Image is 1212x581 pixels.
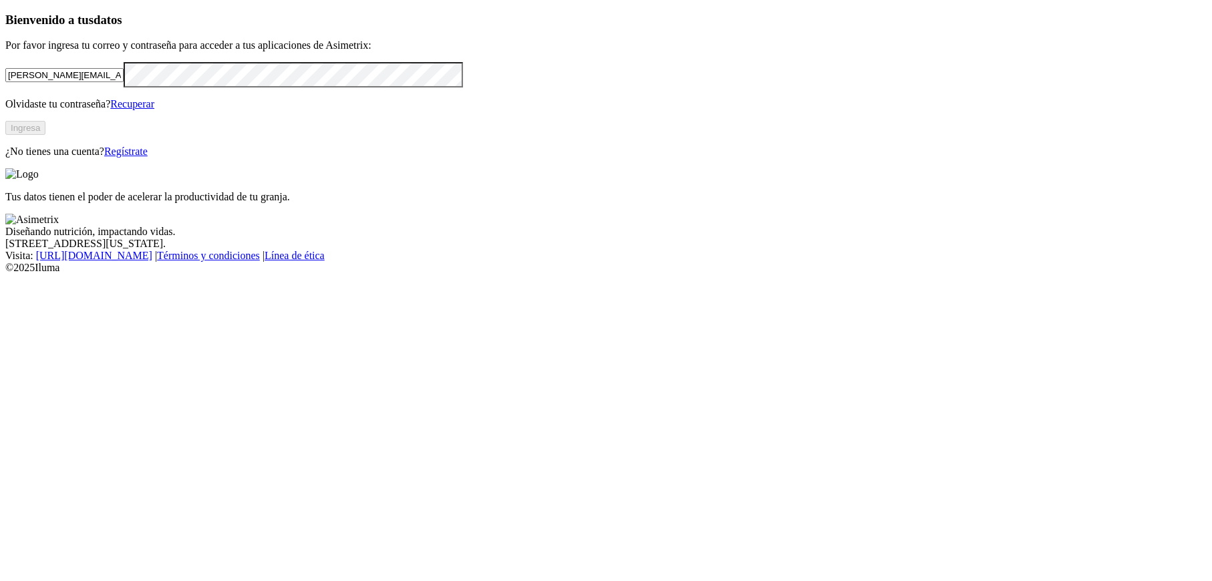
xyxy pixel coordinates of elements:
[157,250,260,261] a: Términos y condiciones
[5,250,1207,262] div: Visita : | |
[36,250,152,261] a: [URL][DOMAIN_NAME]
[265,250,325,261] a: Línea de ética
[5,191,1207,203] p: Tus datos tienen el poder de acelerar la productividad de tu granja.
[5,39,1207,51] p: Por favor ingresa tu correo y contraseña para acceder a tus aplicaciones de Asimetrix:
[5,262,1207,274] div: © 2025 Iluma
[5,214,59,226] img: Asimetrix
[5,168,39,180] img: Logo
[104,146,148,157] a: Regístrate
[5,98,1207,110] p: Olvidaste tu contraseña?
[5,68,124,82] input: Tu correo
[5,238,1207,250] div: [STREET_ADDRESS][US_STATE].
[94,13,122,27] span: datos
[5,121,45,135] button: Ingresa
[5,146,1207,158] p: ¿No tienes una cuenta?
[5,226,1207,238] div: Diseñando nutrición, impactando vidas.
[5,13,1207,27] h3: Bienvenido a tus
[110,98,154,110] a: Recuperar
